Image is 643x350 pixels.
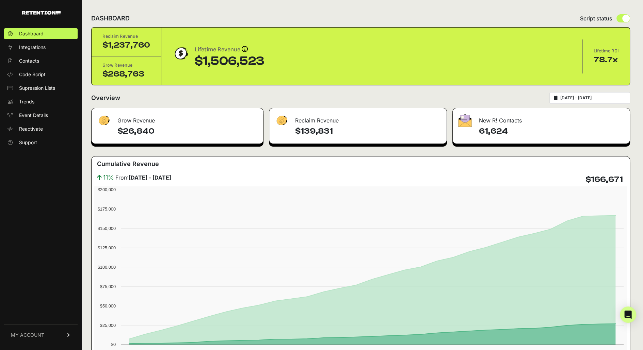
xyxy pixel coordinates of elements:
span: Reactivate [19,126,43,132]
text: $75,000 [100,284,116,289]
span: MY ACCOUNT [11,332,44,338]
div: New R! Contacts [453,108,630,129]
h4: $26,840 [117,126,258,137]
a: Dashboard [4,28,78,39]
text: $150,000 [98,226,116,231]
div: Lifetime Revenue [195,45,264,54]
text: $175,000 [98,206,116,212]
h3: Cumulative Revenue [97,159,159,169]
a: Contacts [4,55,78,66]
span: Dashboard [19,30,44,37]
h4: 61,624 [479,126,624,137]
img: fa-dollar-13500eef13a19c4ab2b9ed9ad552e47b0d9fc28b02b83b90ba0e00f96d6372e9.png [97,114,111,127]
span: Script status [580,14,612,22]
div: $268,763 [102,69,150,80]
span: Trends [19,98,34,105]
img: Retention.com [22,11,61,15]
a: Support [4,137,78,148]
span: Supression Lists [19,85,55,91]
text: $25,000 [100,323,116,328]
div: 78.7x [594,54,619,65]
span: Code Script [19,71,46,78]
div: Lifetime ROI [594,48,619,54]
span: Support [19,139,37,146]
div: Open Intercom Messenger [620,306,636,323]
h4: $139,831 [295,126,441,137]
a: Integrations [4,42,78,53]
strong: [DATE] - [DATE] [129,174,171,181]
span: From [115,173,171,182]
span: Integrations [19,44,46,51]
div: Reclaim Revenue [102,33,150,40]
img: dollar-coin-05c43ed7efb7bc0c12610022525b4bbbb207c7efeef5aecc26f025e68dcafac9.png [172,45,189,62]
img: fa-dollar-13500eef13a19c4ab2b9ed9ad552e47b0d9fc28b02b83b90ba0e00f96d6372e9.png [275,114,288,127]
text: $125,000 [98,245,116,250]
a: Event Details [4,110,78,121]
a: MY ACCOUNT [4,324,78,345]
div: $1,237,760 [102,40,150,51]
span: Contacts [19,57,39,64]
div: $1,506,523 [195,54,264,68]
text: $50,000 [100,303,116,309]
h2: Overview [91,93,120,103]
span: Event Details [19,112,48,119]
div: Grow Revenue [92,108,263,129]
h4: $166,671 [585,174,623,185]
a: Code Script [4,69,78,80]
div: Grow Revenue [102,62,150,69]
text: $200,000 [98,187,116,192]
h2: DASHBOARD [91,14,130,23]
a: Supression Lists [4,83,78,94]
span: 11% [103,173,114,182]
a: Reactivate [4,123,78,134]
text: $100,000 [98,265,116,270]
a: Trends [4,96,78,107]
div: Reclaim Revenue [269,108,447,129]
text: $0 [111,342,116,347]
img: fa-envelope-19ae18322b30453b285274b1b8af3d052b27d846a4fbe8435d1a52b978f639a2.png [458,114,472,127]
